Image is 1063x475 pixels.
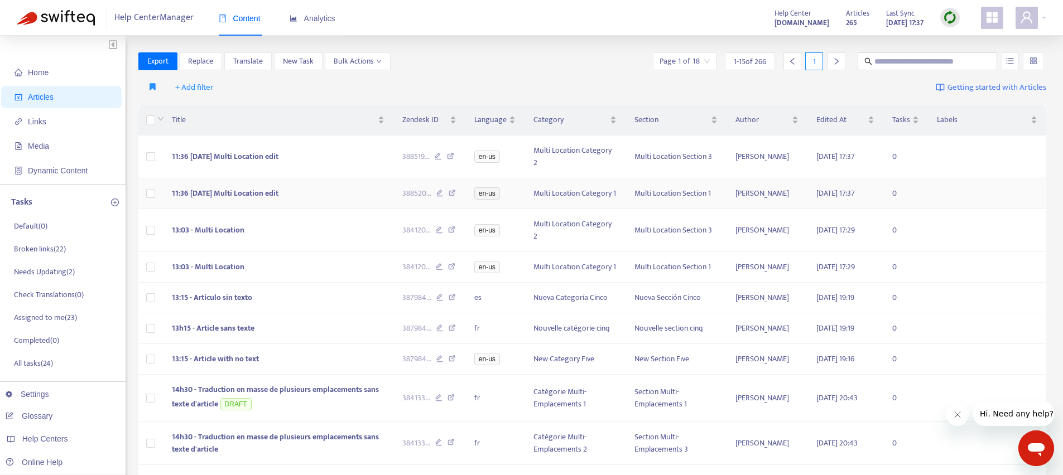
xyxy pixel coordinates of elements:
[1018,430,1054,466] iframe: Button to launch messaging window
[816,224,855,236] span: [DATE] 17:29
[14,243,66,255] p: Broken links ( 22 )
[805,52,823,70] div: 1
[28,166,88,175] span: Dynamic Content
[727,283,807,313] td: [PERSON_NAME]
[14,220,47,232] p: Default ( 0 )
[111,198,119,206] span: plus-circle
[465,375,525,422] td: fr
[883,313,928,344] td: 0
[402,151,430,163] span: 388519 ...
[525,422,626,465] td: Catégorie Multi-Emplacements 2
[402,437,430,449] span: 384133 ...
[474,187,500,200] span: en-us
[15,167,22,175] span: container
[15,93,22,101] span: account-book
[883,252,928,283] td: 0
[1020,11,1033,24] span: user
[138,52,177,70] button: Export
[14,289,84,300] p: Check Translations ( 0 )
[376,59,382,64] span: down
[727,135,807,178] td: [PERSON_NAME]
[175,81,214,94] span: + Add filter
[402,187,431,200] span: 388520 ...
[402,224,431,236] span: 384120 ...
[179,52,222,70] button: Replace
[846,17,857,29] strong: 265
[626,422,727,465] td: Section Multi-Emplacements 3
[816,114,865,126] span: Edited At
[735,114,790,126] span: Author
[626,135,727,178] td: Multi Location Section 3
[816,352,854,365] span: [DATE] 19:16
[465,105,525,135] th: Language
[727,422,807,465] td: [PERSON_NAME]
[219,14,227,22] span: book
[474,353,500,365] span: en-us
[892,114,910,126] span: Tasks
[727,178,807,209] td: [PERSON_NAME]
[626,105,727,135] th: Section
[727,313,807,344] td: [PERSON_NAME]
[402,353,431,365] span: 387984 ...
[402,392,430,404] span: 384133 ...
[816,150,855,163] span: [DATE] 17:37
[525,209,626,252] td: Multi Location Category 2
[864,57,872,65] span: search
[626,283,727,313] td: Nueva Sección Cinco
[172,224,244,236] span: 13:03 - Multi Location
[816,291,854,304] span: [DATE] 19:19
[626,313,727,344] td: Nouvelle section cinq
[465,313,525,344] td: fr
[220,398,252,410] span: DRAFT
[15,69,22,76] span: home
[816,260,855,273] span: [DATE] 17:29
[883,344,928,375] td: 0
[6,458,62,467] a: Online Help
[402,322,431,335] span: 387984 ...
[17,10,95,26] img: Swifteq
[224,52,272,70] button: Translate
[775,7,811,20] span: Help Center
[626,209,727,252] td: Multi Location Section 3
[393,105,465,135] th: Zendesk ID
[886,7,915,20] span: Last Sync
[883,105,928,135] th: Tasks
[525,344,626,375] td: New Category Five
[816,391,858,404] span: [DATE] 20:43
[928,105,1046,135] th: Labels
[937,114,1028,126] span: Labels
[525,252,626,283] td: Multi Location Category 1
[290,14,335,23] span: Analytics
[883,422,928,465] td: 0
[6,411,52,420] a: Glossary
[325,52,391,70] button: Bulk Actionsdown
[172,352,259,365] span: 13:15 - Article with no text
[465,422,525,465] td: fr
[172,187,278,200] span: 11:36 [DATE] Multi Location edit
[788,57,796,65] span: left
[775,17,829,29] strong: [DOMAIN_NAME]
[172,430,379,455] span: 14h30 - Traduction en masse de plusieurs emplacements sans texte d'article
[626,178,727,209] td: Multi Location Section 1
[883,178,928,209] td: 0
[474,224,500,236] span: en-us
[6,390,49,399] a: Settings
[936,79,1046,96] a: Getting started with Articles
[28,142,49,151] span: Media
[634,114,709,126] span: Section
[525,135,626,178] td: Multi Location Category 2
[188,55,213,67] span: Replace
[172,150,278,163] span: 11:36 [DATE] Multi Location edit
[14,357,53,369] p: All tasks ( 24 )
[816,437,858,449] span: [DATE] 20:43
[474,151,500,163] span: en-us
[734,56,766,67] span: 1 - 15 of 266
[973,401,1054,426] iframe: Message from company
[163,105,393,135] th: Title
[886,17,923,29] strong: [DATE] 17:37
[172,114,376,126] span: Title
[727,252,807,283] td: [PERSON_NAME]
[474,114,507,126] span: Language
[883,209,928,252] td: 0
